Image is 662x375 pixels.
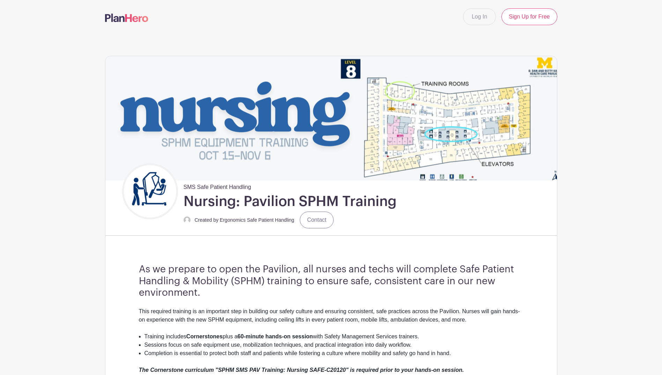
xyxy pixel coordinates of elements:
h1: Nursing: Pavilion SPHM Training [184,193,396,210]
a: Contact [300,212,334,228]
h3: As we prepare to open the Pavilion, all nurses and techs will complete Safe Patient Handling & Mo... [139,264,523,299]
span: SMS Safe Patient Handling [184,180,251,191]
a: Sign Up for Free [501,8,557,25]
li: Training includes plus a with Safety Management Services trainers. [144,332,523,341]
strong: 60-minute hands-on session [238,333,313,339]
img: Untitled%20design.png [124,165,176,218]
img: event_banner_9715.png [105,56,557,180]
div: This required training is an important step in building our safety culture and ensuring consisten... [139,307,523,332]
em: The Cornerstone curriculum "SPHM SMS PAV Training: Nursing SAFE-C20120" is required prior to your... [139,367,464,373]
img: logo-507f7623f17ff9eddc593b1ce0a138ce2505c220e1c5a4e2b4648c50719b7d32.svg [105,14,148,22]
small: Created by Ergonomics Safe Patient Handling [195,217,295,223]
li: Completion is essential to protect both staff and patients while fostering a culture where mobili... [144,349,523,358]
li: Sessions focus on safe equipment use, mobilization techniques, and practical integration into dai... [144,341,523,349]
img: default-ce2991bfa6775e67f084385cd625a349d9dcbb7a52a09fb2fda1e96e2d18dcdb.png [184,216,191,223]
a: Log In [463,8,496,25]
strong: Cornerstones [186,333,223,339]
